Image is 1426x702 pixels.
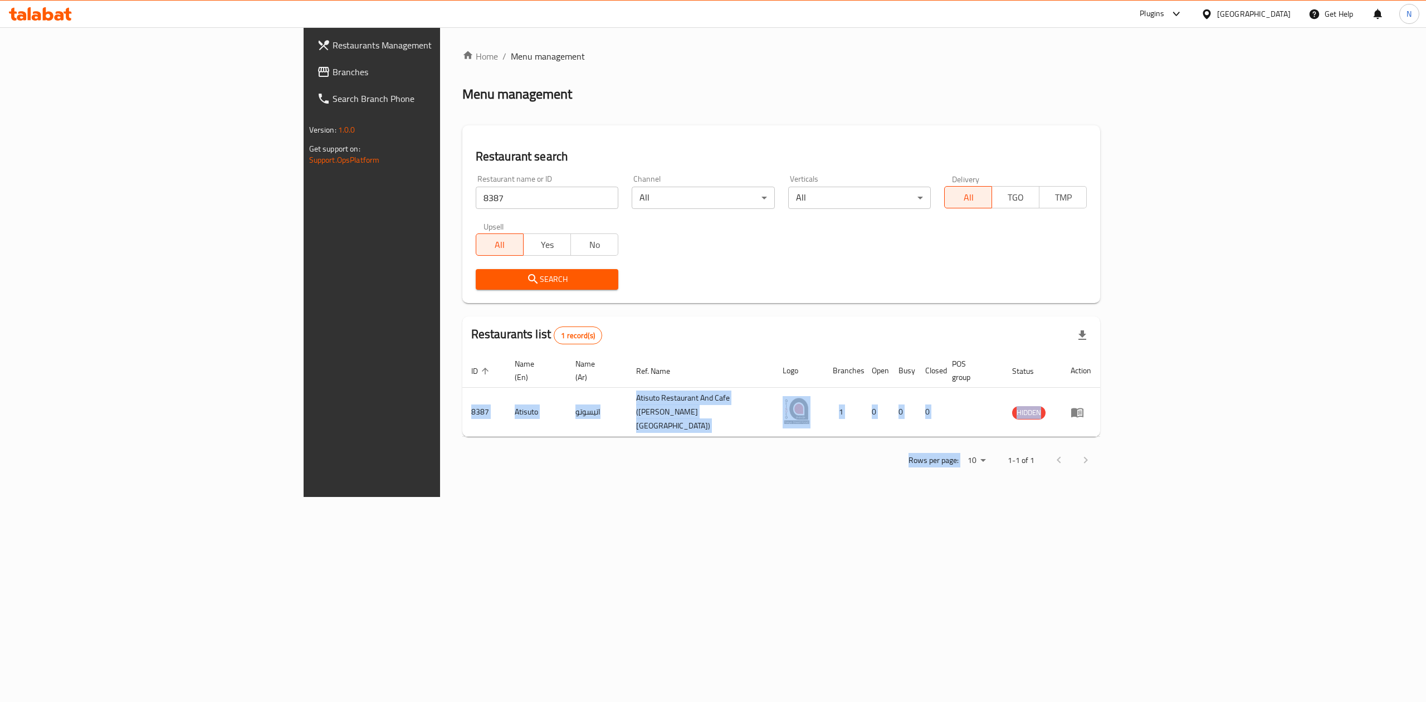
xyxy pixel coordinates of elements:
[554,330,602,341] span: 1 record(s)
[511,50,585,63] span: Menu management
[333,38,533,52] span: Restaurants Management
[890,388,916,437] td: 0
[462,354,1101,437] table: enhanced table
[890,354,916,388] th: Busy
[309,142,360,156] span: Get support on:
[636,364,685,378] span: Ref. Name
[863,388,890,437] td: 0
[1012,364,1048,378] span: Status
[944,186,992,208] button: All
[308,85,542,112] a: Search Branch Phone
[916,388,943,437] td: 0
[1069,322,1096,349] div: Export file
[462,50,1101,63] nav: breadcrumb
[308,32,542,58] a: Restaurants Management
[1008,454,1034,467] p: 1-1 of 1
[992,186,1039,208] button: TGO
[909,454,959,467] p: Rows per page:
[462,85,572,103] h2: Menu management
[485,272,609,286] span: Search
[484,222,504,230] label: Upsell
[1044,189,1082,206] span: TMP
[338,123,355,137] span: 1.0.0
[952,357,990,384] span: POS group
[333,65,533,79] span: Branches
[1062,354,1100,388] th: Action
[824,354,863,388] th: Branches
[1039,186,1087,208] button: TMP
[952,175,980,183] label: Delivery
[528,237,567,253] span: Yes
[863,354,890,388] th: Open
[476,269,618,290] button: Search
[916,354,943,388] th: Closed
[575,357,614,384] span: Name (Ar)
[570,233,618,256] button: No
[476,148,1087,165] h2: Restaurant search
[515,357,554,384] span: Name (En)
[333,92,533,105] span: Search Branch Phone
[309,153,380,167] a: Support.OpsPlatform
[1217,8,1291,20] div: [GEOGRAPHIC_DATA]
[1071,406,1091,419] div: Menu
[627,388,774,437] td: Atisuto Restaurant And Cafe ([PERSON_NAME][GEOGRAPHIC_DATA])
[523,233,571,256] button: Yes
[471,364,492,378] span: ID
[788,187,931,209] div: All
[949,189,988,206] span: All
[1407,8,1412,20] span: N
[567,388,627,437] td: اتيسوتو
[997,189,1035,206] span: TGO
[476,187,618,209] input: Search for restaurant name or ID..
[471,326,602,344] h2: Restaurants list
[309,123,336,137] span: Version:
[481,237,519,253] span: All
[824,388,863,437] td: 1
[783,396,810,424] img: Atisuto
[308,58,542,85] a: Branches
[774,354,824,388] th: Logo
[1140,7,1164,21] div: Plugins
[554,326,602,344] div: Total records count
[632,187,774,209] div: All
[963,452,990,469] div: Rows per page:
[476,233,524,256] button: All
[575,237,614,253] span: No
[1012,406,1046,419] span: HIDDEN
